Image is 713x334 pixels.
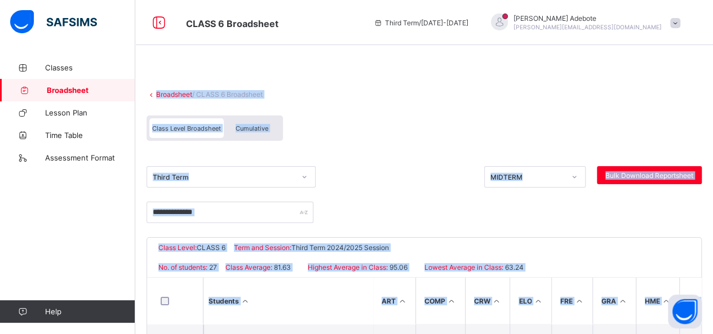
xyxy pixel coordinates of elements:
span: Time Table [45,131,135,140]
img: safsims [10,10,97,34]
div: Third Term [153,173,295,181]
th: ELO [510,278,551,324]
th: HME [636,278,680,324]
span: Broadsheet [47,86,135,95]
span: 63.24 [503,263,524,271]
i: Sort in Ascending Order [618,297,627,305]
span: Classes [45,63,135,72]
span: Class Average: [225,263,272,271]
div: HelenAdebote [480,14,686,32]
span: [PERSON_NAME][EMAIL_ADDRESS][DOMAIN_NAME] [513,24,662,30]
i: Sort in Ascending Order [533,297,543,305]
span: Lowest Average in Class: [424,263,503,271]
i: Sort in Ascending Order [662,297,671,305]
span: No. of students: [158,263,207,271]
i: Sort Ascending [241,297,250,305]
div: MIDTERM [490,173,565,181]
span: Bulk Download Reportsheet [605,171,693,180]
span: / CLASS 6 Broadsheet [192,90,263,99]
th: Students [203,278,373,324]
span: Highest Average in Class: [308,263,388,271]
span: 27 [207,263,217,271]
th: COMP [415,278,465,324]
th: ART [373,278,415,324]
i: Sort in Ascending Order [574,297,584,305]
span: Third Term 2024/2025 Session [291,243,389,252]
span: CLASS 6 [197,243,225,252]
span: Lesson Plan [45,108,135,117]
span: Help [45,307,135,316]
span: Cumulative [236,124,268,132]
span: session/term information [374,19,468,27]
th: FRE [551,278,592,324]
th: GRA [592,278,636,324]
span: Term and Session: [234,243,291,252]
span: Class Level: [158,243,197,252]
span: Assessment Format [45,153,135,162]
span: Class Arm Broadsheet [186,18,278,29]
span: [PERSON_NAME] Adebote [513,14,662,23]
i: Sort in Ascending Order [492,297,502,305]
a: Broadsheet [156,90,192,99]
button: Open asap [668,295,702,328]
span: Class Level Broadsheet [152,124,221,132]
i: Sort in Ascending Order [447,297,457,305]
i: Sort in Ascending Order [397,297,407,305]
span: 81.63 [272,263,291,271]
th: CRW [465,278,510,324]
span: 95.06 [388,263,408,271]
